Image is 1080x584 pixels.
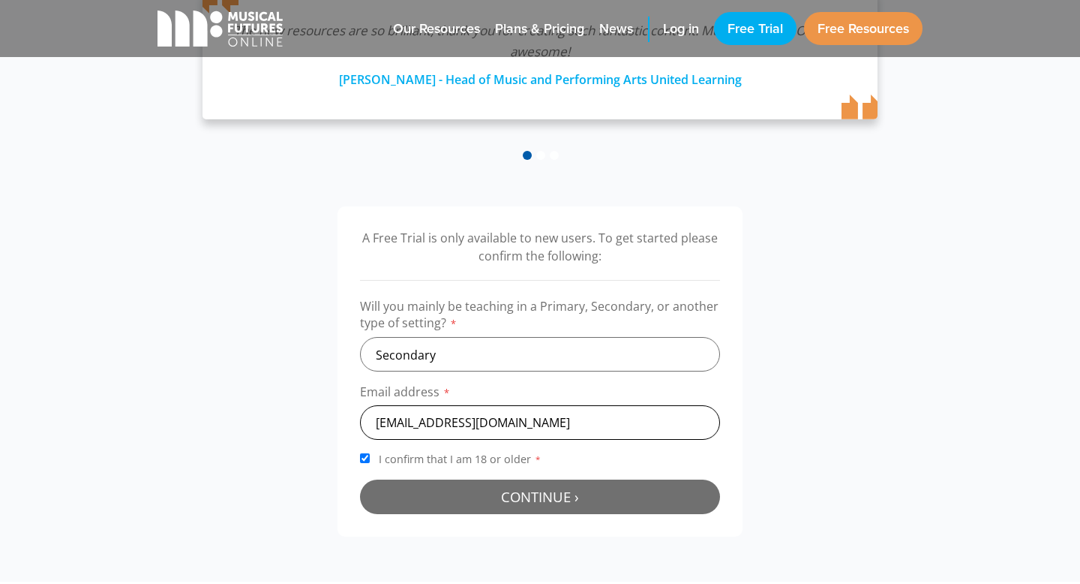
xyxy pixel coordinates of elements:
[232,62,847,89] div: [PERSON_NAME] - Head of Music and Performing Arts United Learning
[495,19,584,39] span: Plans & Pricing
[360,229,720,265] p: A Free Trial is only available to new users. To get started please confirm the following:
[804,12,922,45] a: Free Resources
[714,12,796,45] a: Free Trial
[393,19,480,39] span: Our Resources
[360,480,720,514] button: Continue ›
[501,487,579,506] span: Continue ›
[360,298,720,337] label: Will you mainly be teaching in a Primary, Secondary, or another type of setting?
[376,452,544,466] span: I confirm that I am 18 or older
[663,19,699,39] span: Log in
[360,453,370,463] input: I confirm that I am 18 or older*
[599,19,633,39] span: News
[360,384,720,405] label: Email address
